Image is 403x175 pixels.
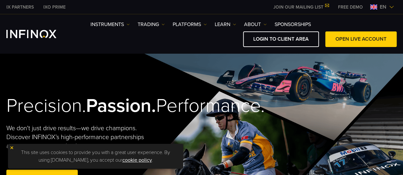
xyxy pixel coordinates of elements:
a: INFINOX Logo [6,30,71,38]
a: SPONSORSHIPS [275,21,311,28]
a: OPEN LIVE ACCOUNT [325,31,397,47]
p: This site uses cookies to provide you with a great user experience. By using [DOMAIN_NAME], you a... [11,147,180,165]
a: INFINOX [2,4,39,10]
a: JOIN OUR MAILING LIST [269,4,333,10]
a: PLATFORMS [173,21,207,28]
a: Instruments [90,21,130,28]
a: TRADING [138,21,165,28]
a: cookie policy [122,157,152,163]
a: ABOUT [244,21,267,28]
strong: Passion. [86,94,156,117]
h2: Precision. Performance. [6,94,182,118]
span: en [377,3,389,11]
a: INFINOX MENU [333,4,368,10]
a: INFINOX [39,4,70,10]
a: LOGIN TO CLIENT AREA [243,31,319,47]
a: Learn [215,21,236,28]
p: We don't just drive results—we drive champions. Discover INFINOX’s high-performance partnerships ... [6,124,147,151]
img: yellow close icon [10,145,14,150]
